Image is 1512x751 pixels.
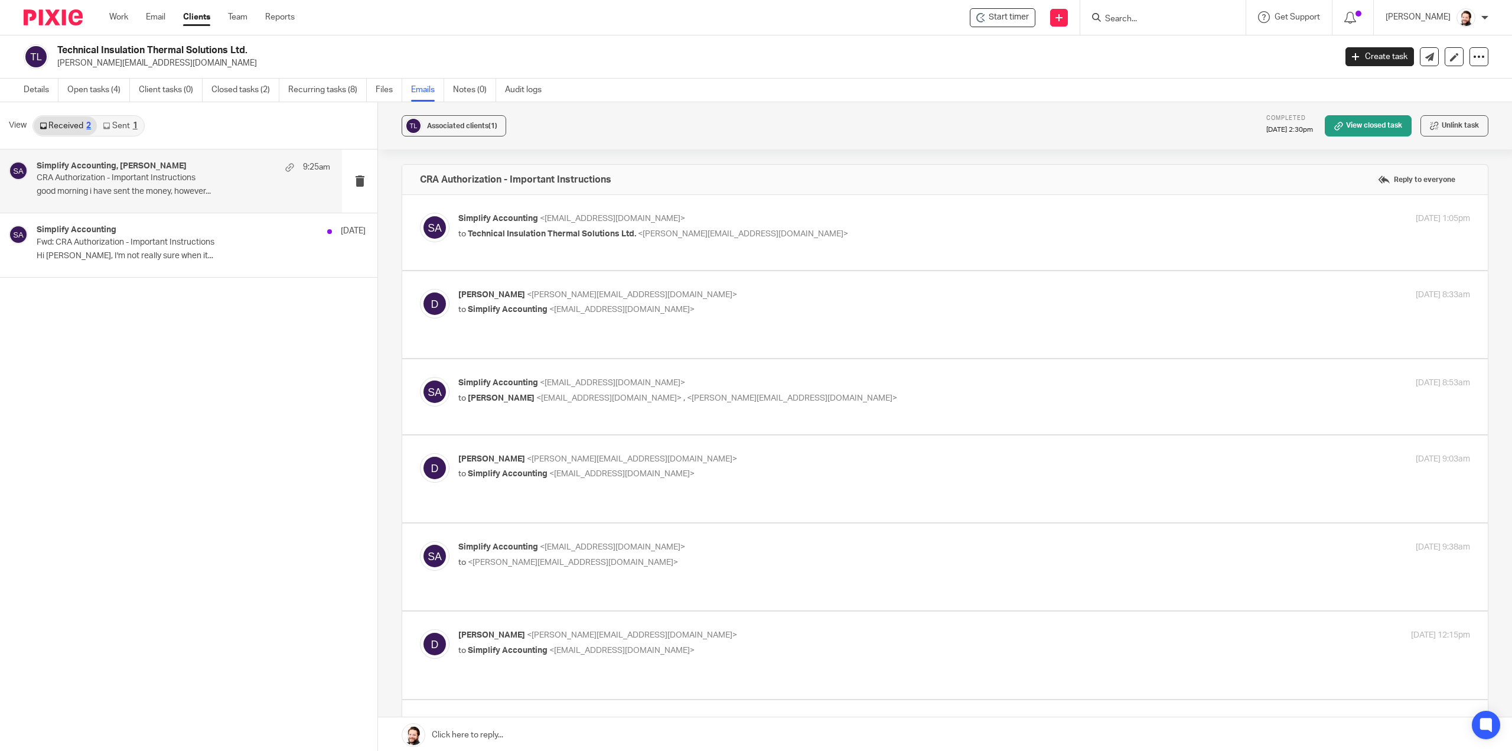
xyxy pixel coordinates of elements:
[458,394,466,402] span: to
[458,455,525,463] span: [PERSON_NAME]
[468,558,678,567] span: <[PERSON_NAME][EMAIL_ADDRESS][DOMAIN_NAME]>
[376,79,402,102] a: Files
[420,377,449,407] img: svg%3E
[24,79,58,102] a: Details
[420,289,449,318] img: svg%3E
[420,541,449,571] img: svg%3E
[9,225,28,244] img: svg%3E
[458,631,525,639] span: [PERSON_NAME]
[1104,14,1210,25] input: Search
[9,161,28,180] img: svg%3E
[458,646,466,655] span: to
[341,225,366,237] p: [DATE]
[24,44,48,69] img: svg%3E
[540,543,685,551] span: <[EMAIL_ADDRESS][DOMAIN_NAME]>
[427,122,497,129] span: Associated clients
[420,453,449,483] img: svg%3E
[1375,171,1458,188] label: Reply to everyone
[405,117,422,135] img: svg%3E
[24,9,83,25] img: Pixie
[458,230,466,238] span: to
[989,11,1029,24] span: Start timer
[1325,115,1412,136] a: View closed task
[34,116,97,135] a: Received2
[638,230,848,238] span: <[PERSON_NAME][EMAIL_ADDRESS][DOMAIN_NAME]>
[97,116,143,135] a: Sent1
[468,470,548,478] span: Simplify Accounting
[420,213,449,242] img: svg%3E
[183,11,210,23] a: Clients
[1416,377,1470,389] p: [DATE] 8:53am
[109,11,128,23] a: Work
[527,291,737,299] span: <[PERSON_NAME][EMAIL_ADDRESS][DOMAIN_NAME]>
[458,214,538,223] span: Simplify Accounting
[303,161,330,173] p: 9:25am
[146,11,165,23] a: Email
[1456,8,1475,27] img: Jayde%20Headshot.jpg
[402,115,506,136] button: Associated clients(1)
[1386,11,1451,23] p: [PERSON_NAME]
[133,122,138,130] div: 1
[468,230,636,238] span: Technical Insulation Thermal Solutions Ltd.
[139,79,203,102] a: Client tasks (0)
[458,470,466,478] span: to
[505,79,550,102] a: Audit logs
[468,305,548,314] span: Simplify Accounting
[9,119,27,132] span: View
[540,214,685,223] span: <[EMAIL_ADDRESS][DOMAIN_NAME]>
[1420,115,1488,136] button: Unlink task
[37,225,116,235] h4: Simplify Accounting
[1416,541,1470,554] p: [DATE] 9:38am
[420,174,611,186] h4: CRA Authorization - Important Instructions
[527,631,737,639] span: <[PERSON_NAME][EMAIL_ADDRESS][DOMAIN_NAME]>
[1275,13,1320,21] span: Get Support
[288,79,367,102] a: Recurring tasks (8)
[37,187,330,197] p: good morning i have sent the money, however...
[1416,289,1470,301] p: [DATE] 8:33am
[458,291,525,299] span: [PERSON_NAME]
[536,394,682,402] span: <[EMAIL_ADDRESS][DOMAIN_NAME]>
[37,173,272,183] p: CRA Authorization - Important Instructions
[549,470,695,478] span: <[EMAIL_ADDRESS][DOMAIN_NAME]>
[468,394,535,402] span: [PERSON_NAME]
[458,543,538,551] span: Simplify Accounting
[549,305,695,314] span: <[EMAIL_ADDRESS][DOMAIN_NAME]>
[37,161,187,171] h4: Simplify Accounting, [PERSON_NAME]
[1411,629,1470,642] p: [DATE] 12:15pm
[37,238,300,248] p: Fwd: CRA Authorization - Important Instructions
[549,646,695,655] span: <[EMAIL_ADDRESS][DOMAIN_NAME]>
[458,558,466,567] span: to
[57,44,1074,57] h2: Technical Insulation Thermal Solutions Ltd.
[1266,115,1306,121] span: Completed
[420,629,449,659] img: svg%3E
[468,646,548,655] span: Simplify Accounting
[37,251,366,261] p: Hi [PERSON_NAME], I'm not really sure when it...
[211,79,279,102] a: Closed tasks (2)
[67,79,130,102] a: Open tasks (4)
[1416,213,1470,225] p: [DATE] 1:05pm
[1416,453,1470,466] p: [DATE] 9:03am
[970,8,1035,27] div: Technical Insulation Thermal Solutions Ltd.
[265,11,295,23] a: Reports
[527,455,737,463] span: <[PERSON_NAME][EMAIL_ADDRESS][DOMAIN_NAME]>
[458,379,538,387] span: Simplify Accounting
[687,394,897,402] span: <[PERSON_NAME][EMAIL_ADDRESS][DOMAIN_NAME]>
[228,11,247,23] a: Team
[86,122,91,130] div: 2
[488,122,497,129] span: (1)
[57,57,1328,69] p: [PERSON_NAME][EMAIL_ADDRESS][DOMAIN_NAME]
[458,305,466,314] span: to
[1266,125,1313,135] p: [DATE] 2:30pm
[540,379,685,387] span: <[EMAIL_ADDRESS][DOMAIN_NAME]>
[1345,47,1414,66] a: Create task
[683,394,685,402] span: ,
[453,79,496,102] a: Notes (0)
[411,79,444,102] a: Emails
